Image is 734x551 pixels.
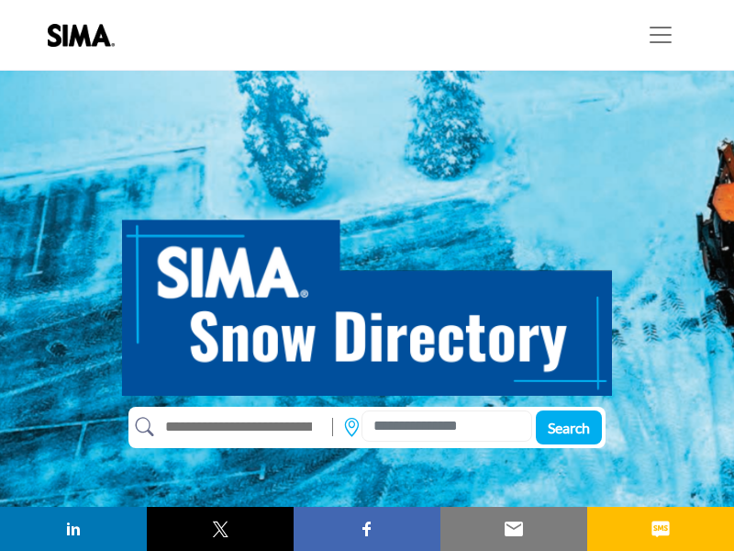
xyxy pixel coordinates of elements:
[536,410,602,444] button: Search
[356,518,378,540] img: facebook sharing button
[503,518,525,540] img: email sharing button
[548,419,590,436] span: Search
[62,518,84,540] img: linkedin sharing button
[650,518,672,540] img: sms sharing button
[328,413,338,441] img: Rectangle%203585.svg
[48,24,124,47] img: Site Logo
[635,17,686,53] button: Toggle navigation
[122,199,612,396] img: SIMA Snow Directory
[209,518,231,540] img: twitter sharing button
